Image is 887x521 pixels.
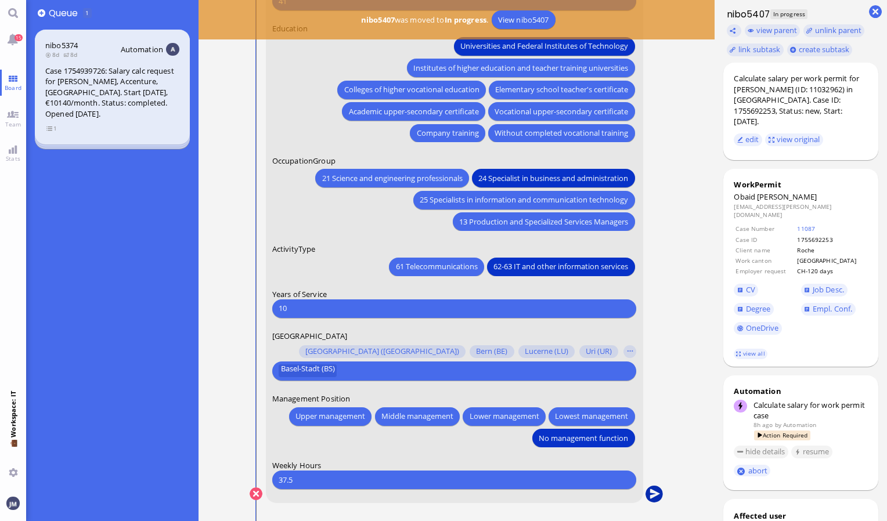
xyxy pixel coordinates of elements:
div: Case 1754939726: Salary calc request for [PERSON_NAME], Accenture, [GEOGRAPHIC_DATA]. Start [DATE... [45,66,179,120]
td: CH-120 days [796,266,867,276]
h1: nibo5407 [723,8,770,21]
button: Company training [410,124,485,142]
td: [GEOGRAPHIC_DATA] [796,256,867,265]
span: Vocational upper-secondary certificate [495,105,629,117]
button: Lower management [463,407,546,425]
span: Colleges of higher vocational education [344,84,479,96]
td: Roche [796,245,867,255]
button: Bern (BE) [470,345,514,358]
button: Universities and Federal Institutes of Technology [454,37,634,55]
button: 62-63 IT and other information services [487,257,634,276]
button: abort [734,465,770,477]
b: In progress [445,15,486,25]
span: Job Desc. [813,284,844,295]
span: Lucerne (LU) [525,347,568,356]
span: 25 Specialists in information and communication technology [420,194,629,206]
span: 15 [15,34,23,41]
button: Academic upper-secondary certificate [342,102,485,121]
button: resume [791,446,832,458]
a: CV [734,284,758,296]
span: was moved to . [358,15,491,25]
span: Action Required [754,430,810,440]
button: Institutes of higher education and teacher training universities [407,59,634,77]
button: Without completed vocational training [488,124,634,142]
span: 8d [45,50,63,59]
td: 1755692253 [796,235,867,244]
span: 13 Production and Specialized Services Managers [460,215,629,227]
a: Empl. Conf. [801,303,856,316]
span: In progress [770,9,807,19]
button: create subtask [787,44,853,56]
button: Lucerne (LU) [518,345,575,358]
span: Management Position [272,393,350,404]
a: Degree [734,303,773,316]
button: 21 Science and engineering professionals [316,169,469,187]
span: Without completed vocational training [495,127,629,139]
span: automation@bluelakelegal.com [783,421,816,429]
span: Universities and Federal Institutes of Technology [461,40,629,52]
span: Lowest management [556,410,629,422]
td: Employer request [735,266,795,276]
span: Elementary school teacher's certificate [496,84,629,96]
span: Automation [121,44,163,55]
span: 24 Specialist in business and administration [479,172,629,184]
button: Add [38,9,45,17]
span: 21 Science and engineering professionals [322,172,463,184]
button: Elementary school teacher's certificate [489,80,634,99]
a: nibo5374 [45,40,78,50]
span: 1 [85,9,89,17]
a: 11087 [797,225,815,233]
span: Empl. Conf. [813,303,852,314]
span: 💼 Workspace: IT [9,437,17,464]
span: Upper management [295,410,365,422]
span: Company training [417,127,479,139]
span: view 1 items [46,124,57,133]
button: Lowest management [549,407,634,425]
div: WorkPermit [734,179,868,190]
dd: [EMAIL_ADDRESS][PERSON_NAME][DOMAIN_NAME] [734,202,868,219]
span: Degree [746,303,771,314]
span: 8d [63,50,81,59]
a: OneDrive [734,322,782,335]
button: [GEOGRAPHIC_DATA] ([GEOGRAPHIC_DATA]) [299,345,466,358]
button: unlink parent [803,24,865,37]
td: Work canton [735,256,795,265]
span: [GEOGRAPHIC_DATA] [272,330,347,341]
a: Job Desc. [801,284,848,296]
span: OccupationGroup [272,155,336,165]
span: [GEOGRAPHIC_DATA] ([GEOGRAPHIC_DATA]) [305,347,459,356]
div: Calculate salary per work permit for [PERSON_NAME] (ID: 11032962) in [GEOGRAPHIC_DATA]. Case ID: ... [734,73,868,127]
task-group-action-menu: link subtask [727,44,784,56]
button: 61 Telecommunications [390,257,484,276]
button: view parent [745,24,801,37]
span: No management function [539,432,629,444]
button: Cancel [250,487,262,500]
span: [PERSON_NAME] [757,191,817,202]
button: Basel-Stadt (BS) [279,364,337,377]
button: Upper management [289,407,372,425]
span: Queue [49,6,82,20]
button: Colleges of higher vocational education [338,80,486,99]
span: 8h ago [753,421,773,429]
td: Client name [735,245,795,255]
span: Years of Service [272,288,327,299]
span: Lower management [470,410,539,422]
span: Institutes of higher education and teacher training universities [414,61,629,74]
button: Copy ticket nibo5407 link to clipboard [727,24,742,37]
span: ActivityType [272,244,316,254]
a: view all [734,349,767,359]
div: Calculate salary for work permit case [753,400,868,421]
span: Middle management [381,410,453,422]
span: 62-63 IT and other information services [494,260,629,273]
span: Bern (BE) [477,347,508,356]
td: Case Number [735,224,795,233]
span: Uri (UR) [586,347,612,356]
span: Obaid [734,191,755,202]
span: by [775,421,781,429]
button: 25 Specialists in information and communication technology [413,190,634,209]
button: hide details [734,446,788,458]
div: Automation [734,386,868,396]
span: link subtask [738,44,781,55]
button: view original [765,133,823,146]
button: No management function [532,429,634,447]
